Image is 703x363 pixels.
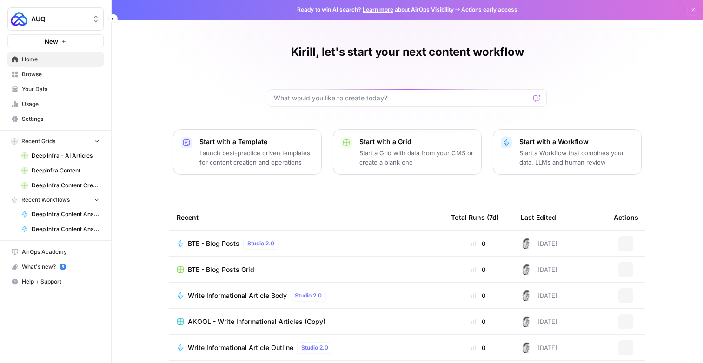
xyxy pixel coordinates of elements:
a: Browse [7,67,104,82]
div: 0 [451,343,506,352]
div: 0 [451,265,506,274]
span: AKOOL - Write Informational Articles (Copy) [188,317,325,326]
span: Usage [22,100,99,108]
text: 5 [61,264,64,269]
span: Studio 2.0 [295,291,322,300]
p: Start with a Template [199,137,314,146]
a: Learn more [363,6,393,13]
span: Deepinfra Content [32,166,99,175]
span: Write Informational Article Body [188,291,287,300]
span: New [45,37,58,46]
a: Deep Infra - AI Articles [17,148,104,163]
span: Settings [22,115,99,123]
h1: Kirill, let's start your next content workflow [291,45,524,59]
a: Your Data [7,82,104,97]
span: Deep Infra Content Creation [32,181,99,190]
p: Start with a Grid [359,137,474,146]
button: Help + Support [7,274,104,289]
a: Write Informational Article BodyStudio 2.0 [177,290,436,301]
img: 28dbpmxwbe1lgts1kkshuof3rm4g [521,290,532,301]
button: Recent Workflows [7,193,104,207]
div: Actions [614,205,638,230]
span: BTE - Blog Posts Grid [188,265,254,274]
a: Deepinfra Content [17,163,104,178]
a: Deep Infra Content Analysis - Lists [17,222,104,237]
div: [DATE] [521,238,557,249]
span: Recent Workflows [21,196,70,204]
button: New [7,34,104,48]
span: Browse [22,70,99,79]
span: BTE - Blog Posts [188,239,239,248]
span: Studio 2.0 [301,343,328,352]
a: AKOOL - Write Informational Articles (Copy) [177,317,436,326]
img: 28dbpmxwbe1lgts1kkshuof3rm4g [521,238,532,249]
a: 5 [60,264,66,270]
p: Start with a Workflow [519,137,634,146]
p: Start a Grid with data from your CMS or create a blank one [359,148,474,167]
span: Your Data [22,85,99,93]
button: Recent Grids [7,134,104,148]
a: Deep Infra Content Analysis [17,207,104,222]
img: AUQ Logo [11,11,27,27]
div: [DATE] [521,342,557,353]
div: Last Edited [521,205,556,230]
a: Settings [7,112,104,126]
a: Usage [7,97,104,112]
span: Ready to win AI search? about AirOps Visibility [297,6,454,14]
div: 0 [451,239,506,248]
span: Deep Infra - AI Articles [32,152,99,160]
span: AUQ [31,14,87,24]
p: Launch best-practice driven templates for content creation and operations [199,148,314,167]
button: What's new? 5 [7,259,104,274]
div: Total Runs (7d) [451,205,499,230]
button: Start with a TemplateLaunch best-practice driven templates for content creation and operations [173,129,322,175]
input: What would you like to create today? [274,93,530,103]
button: Start with a WorkflowStart a Workflow that combines your data, LLMs and human review [493,129,642,175]
span: Studio 2.0 [247,239,274,248]
a: Deep Infra Content Creation [17,178,104,193]
a: BTE - Blog Posts Grid [177,265,436,274]
span: Actions early access [461,6,517,14]
span: Write Informational Article Outline [188,343,293,352]
button: Workspace: AUQ [7,7,104,31]
img: 28dbpmxwbe1lgts1kkshuof3rm4g [521,316,532,327]
img: 28dbpmxwbe1lgts1kkshuof3rm4g [521,342,532,353]
div: 0 [451,317,506,326]
a: BTE - Blog PostsStudio 2.0 [177,238,436,249]
a: AirOps Academy [7,244,104,259]
span: Deep Infra Content Analysis [32,210,99,218]
div: [DATE] [521,316,557,327]
span: Deep Infra Content Analysis - Lists [32,225,99,233]
span: AirOps Academy [22,248,99,256]
a: Home [7,52,104,67]
span: Recent Grids [21,137,55,145]
a: Write Informational Article OutlineStudio 2.0 [177,342,436,353]
img: 28dbpmxwbe1lgts1kkshuof3rm4g [521,264,532,275]
div: [DATE] [521,290,557,301]
span: Help + Support [22,277,99,286]
button: Start with a GridStart a Grid with data from your CMS or create a blank one [333,129,482,175]
div: 0 [451,291,506,300]
span: Home [22,55,99,64]
div: Recent [177,205,436,230]
div: [DATE] [521,264,557,275]
div: What's new? [8,260,103,274]
p: Start a Workflow that combines your data, LLMs and human review [519,148,634,167]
